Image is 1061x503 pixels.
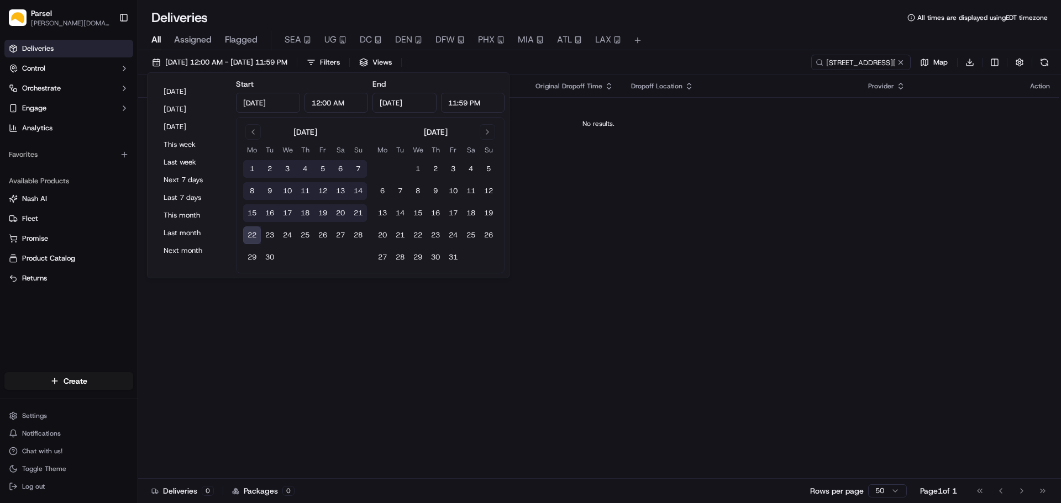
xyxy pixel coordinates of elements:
a: Product Catalog [9,253,129,263]
a: Promise [9,234,129,243]
a: Analytics [4,119,133,137]
button: 18 [296,204,314,222]
button: Chat with us! [4,443,133,459]
button: 3 [279,160,296,178]
button: 1 [243,160,261,178]
button: This week [159,137,225,152]
div: Favorites [4,146,133,163]
h1: Deliveries [151,9,208,27]
button: 18 [462,204,480,222]
button: 8 [243,182,261,200]
button: 6 [374,182,391,200]
th: Friday [444,144,462,156]
div: No results. [143,119,1054,128]
button: 27 [332,226,349,244]
button: Engage [4,99,133,117]
span: Promise [22,234,48,243]
button: 14 [391,204,409,222]
span: Pylon [110,244,134,252]
button: 4 [296,160,314,178]
button: Settings [4,408,133,423]
span: Control [22,63,45,73]
button: Orchestrate [4,80,133,97]
button: 16 [261,204,279,222]
button: Go to previous month [245,124,261,140]
button: Promise [4,230,133,247]
button: [DATE] [159,84,225,99]
span: Settings [22,411,47,420]
button: 3 [444,160,462,178]
button: 5 [480,160,497,178]
button: 10 [279,182,296,200]
div: 0 [202,486,214,496]
p: Welcome 👋 [11,44,201,62]
button: 29 [409,248,427,266]
button: [PERSON_NAME][DOMAIN_NAME][EMAIL_ADDRESS][PERSON_NAME][DOMAIN_NAME] [31,19,110,28]
span: Knowledge Base [22,217,85,228]
button: 16 [427,204,444,222]
div: [DATE] [293,126,317,137]
button: Nash AI [4,190,133,208]
button: Parsel [31,8,52,19]
button: 27 [374,248,391,266]
button: Go to next month [480,124,495,140]
button: [DATE] [159,119,225,135]
div: 📗 [11,218,20,227]
button: This month [159,208,225,223]
button: Fleet [4,210,133,227]
img: Alex Weir [11,161,29,178]
div: [DATE] [424,126,448,137]
button: 21 [391,226,409,244]
div: Available Products [4,172,133,190]
button: 10 [444,182,462,200]
th: Saturday [462,144,480,156]
div: 💻 [93,218,102,227]
span: Returns [22,273,47,283]
a: 💻API Documentation [89,213,182,232]
th: Saturday [332,144,349,156]
th: Monday [243,144,261,156]
span: Log out [22,482,45,491]
button: 7 [349,160,367,178]
span: Chat with us! [22,447,62,456]
p: Rows per page [810,485,864,496]
button: 23 [261,226,279,244]
button: Next month [159,243,225,258]
a: Nash AI [9,194,129,204]
button: 26 [314,226,332,244]
span: All [151,33,161,46]
th: Sunday [349,144,367,156]
div: Page 1 of 1 [920,485,957,496]
button: 24 [279,226,296,244]
button: 9 [261,182,279,200]
a: Returns [9,273,129,283]
button: Toggle Theme [4,461,133,476]
button: 21 [349,204,367,222]
button: 19 [314,204,332,222]
button: 8 [409,182,427,200]
button: 7 [391,182,409,200]
span: [PERSON_NAME] [34,171,90,180]
span: Toggle Theme [22,464,66,473]
span: Deliveries [22,44,54,54]
button: 2 [427,160,444,178]
th: Monday [374,144,391,156]
input: Date [236,93,300,113]
span: Filters [320,57,340,67]
button: Refresh [1037,55,1052,70]
a: Fleet [9,214,129,224]
button: 1 [409,160,427,178]
th: Sunday [480,144,497,156]
button: 11 [296,182,314,200]
span: PHX [478,33,495,46]
button: 22 [243,226,261,244]
button: Log out [4,479,133,494]
input: Date [372,93,437,113]
button: Views [354,55,397,70]
span: Dropoff Location [631,82,682,91]
span: Fleet [22,214,38,224]
button: 11 [462,182,480,200]
label: End [372,79,386,89]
